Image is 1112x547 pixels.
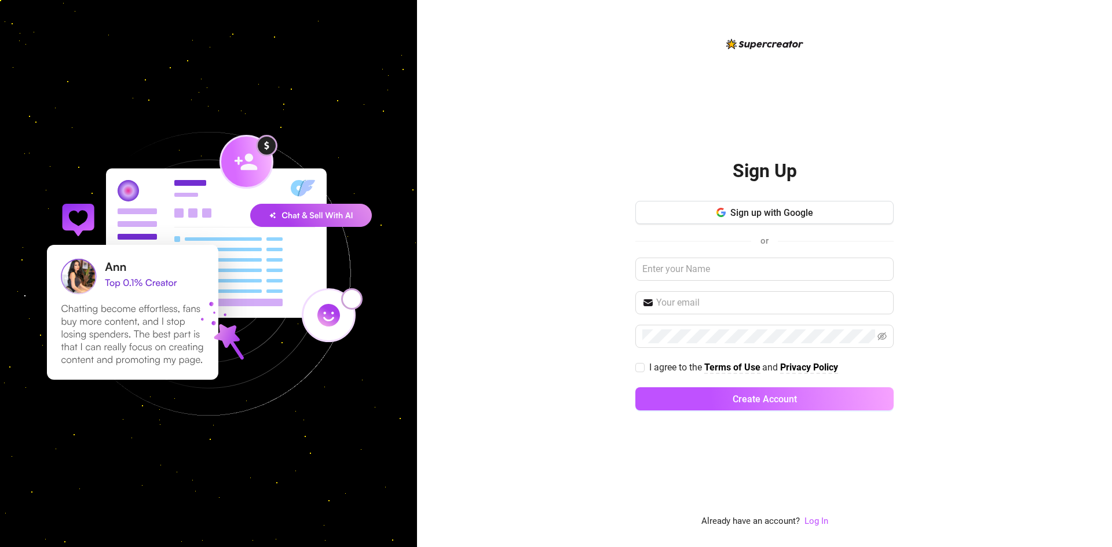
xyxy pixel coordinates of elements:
[704,362,760,373] strong: Terms of Use
[730,207,813,218] span: Sign up with Google
[733,159,797,183] h2: Sign Up
[780,362,838,373] strong: Privacy Policy
[733,394,797,405] span: Create Account
[649,362,704,373] span: I agree to the
[762,362,780,373] span: and
[704,362,760,374] a: Terms of Use
[804,516,828,526] a: Log In
[726,39,803,49] img: logo-BBDzfeDw.svg
[635,387,894,410] button: Create Account
[635,201,894,224] button: Sign up with Google
[804,515,828,528] a: Log In
[656,296,887,310] input: Your email
[877,332,887,341] span: eye-invisible
[635,258,894,281] input: Enter your Name
[780,362,838,374] a: Privacy Policy
[760,236,769,246] span: or
[701,515,800,528] span: Already have an account?
[8,74,409,474] img: signup-background-D0MIrEPF.svg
